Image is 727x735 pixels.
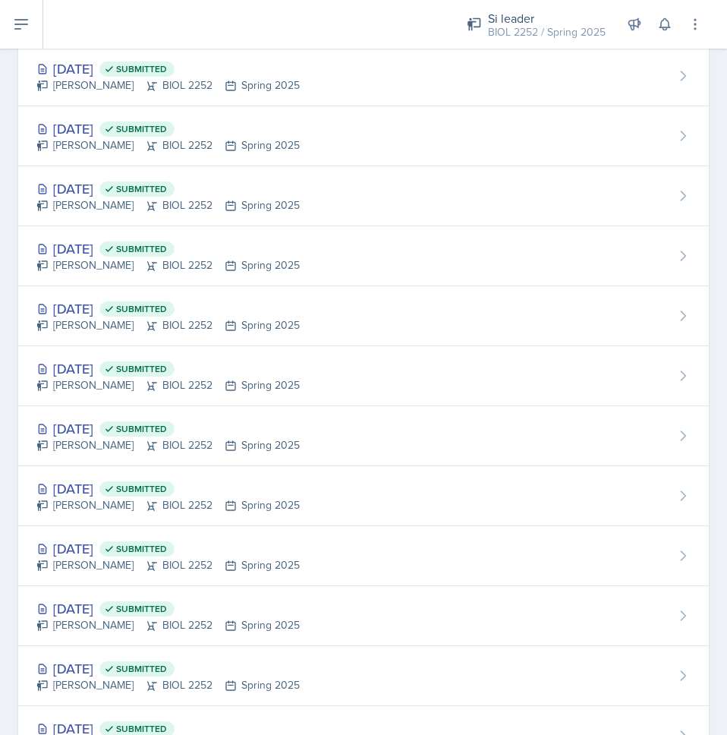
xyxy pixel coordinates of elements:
[116,123,167,135] span: Submitted
[116,243,167,255] span: Submitted
[116,183,167,195] span: Submitted
[116,363,167,375] span: Submitted
[36,317,300,333] div: [PERSON_NAME] BIOL 2252 Spring 2025
[36,478,300,499] div: [DATE]
[18,106,709,166] a: [DATE] Submitted [PERSON_NAME]BIOL 2252Spring 2025
[18,226,709,286] a: [DATE] Submitted [PERSON_NAME]BIOL 2252Spring 2025
[36,538,300,559] div: [DATE]
[116,603,167,615] span: Submitted
[116,423,167,435] span: Submitted
[36,658,300,679] div: [DATE]
[36,238,300,259] div: [DATE]
[36,197,300,213] div: [PERSON_NAME] BIOL 2252 Spring 2025
[36,358,300,379] div: [DATE]
[116,723,167,735] span: Submitted
[36,118,300,139] div: [DATE]
[36,557,300,573] div: [PERSON_NAME] BIOL 2252 Spring 2025
[36,58,300,79] div: [DATE]
[36,677,300,693] div: [PERSON_NAME] BIOL 2252 Spring 2025
[36,77,300,93] div: [PERSON_NAME] BIOL 2252 Spring 2025
[116,543,167,555] span: Submitted
[36,617,300,633] div: [PERSON_NAME] BIOL 2252 Spring 2025
[18,526,709,586] a: [DATE] Submitted [PERSON_NAME]BIOL 2252Spring 2025
[18,406,709,466] a: [DATE] Submitted [PERSON_NAME]BIOL 2252Spring 2025
[36,298,300,319] div: [DATE]
[36,418,300,439] div: [DATE]
[36,598,300,619] div: [DATE]
[36,377,300,393] div: [PERSON_NAME] BIOL 2252 Spring 2025
[18,166,709,226] a: [DATE] Submitted [PERSON_NAME]BIOL 2252Spring 2025
[488,24,606,40] div: BIOL 2252 / Spring 2025
[18,586,709,646] a: [DATE] Submitted [PERSON_NAME]BIOL 2252Spring 2025
[116,483,167,495] span: Submitted
[488,9,606,27] div: Si leader
[36,137,300,153] div: [PERSON_NAME] BIOL 2252 Spring 2025
[116,63,167,75] span: Submitted
[18,466,709,526] a: [DATE] Submitted [PERSON_NAME]BIOL 2252Spring 2025
[36,257,300,273] div: [PERSON_NAME] BIOL 2252 Spring 2025
[36,497,300,513] div: [PERSON_NAME] BIOL 2252 Spring 2025
[18,346,709,406] a: [DATE] Submitted [PERSON_NAME]BIOL 2252Spring 2025
[18,286,709,346] a: [DATE] Submitted [PERSON_NAME]BIOL 2252Spring 2025
[18,646,709,706] a: [DATE] Submitted [PERSON_NAME]BIOL 2252Spring 2025
[36,437,300,453] div: [PERSON_NAME] BIOL 2252 Spring 2025
[116,663,167,675] span: Submitted
[116,303,167,315] span: Submitted
[36,178,300,199] div: [DATE]
[18,46,709,106] a: [DATE] Submitted [PERSON_NAME]BIOL 2252Spring 2025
